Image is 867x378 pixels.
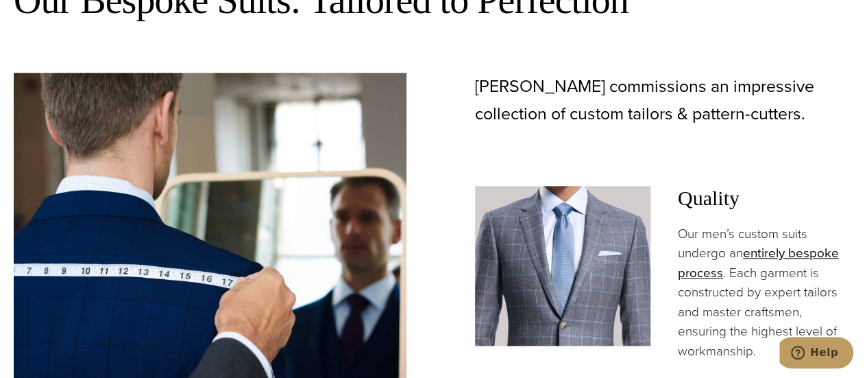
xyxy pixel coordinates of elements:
img: Client in Zegna grey windowpane bespoke suit with white shirt and light blue tie. [475,186,650,346]
a: entirely bespoke process [678,244,839,282]
h3: Quality [678,186,853,211]
iframe: Opens a widget where you can chat to one of our agents [779,337,853,371]
p: [PERSON_NAME] commissions an impressive collection of custom tailors & pattern-cutters. [475,73,854,128]
p: Our men’s custom suits undergo an . Each garment is constructed by expert tailors and master craf... [678,224,853,361]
